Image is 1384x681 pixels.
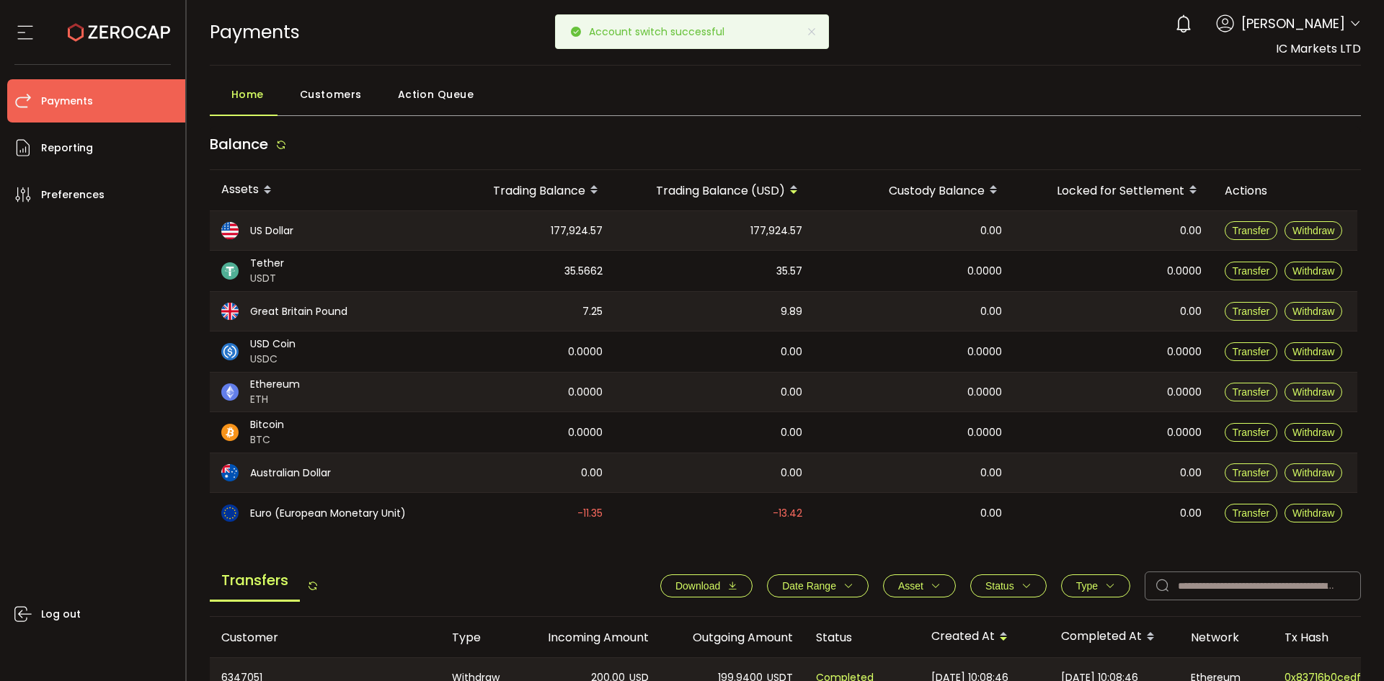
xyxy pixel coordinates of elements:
span: Payments [210,19,300,45]
span: 0.0000 [1167,424,1202,441]
button: Withdraw [1285,342,1342,361]
span: 0.00 [581,465,603,481]
span: Ethereum [250,377,300,392]
div: Incoming Amount [516,629,660,646]
button: Transfer [1225,504,1278,522]
span: ETH [250,392,300,407]
button: Date Range [767,574,869,597]
span: 177,924.57 [551,223,603,239]
img: aud_portfolio.svg [221,464,239,481]
div: Assets [210,178,433,202]
span: 177,924.57 [750,223,802,239]
span: 0.0000 [967,424,1002,441]
div: Custody Balance [814,178,1013,202]
span: Withdraw [1292,467,1334,479]
span: Balance [210,134,268,154]
span: 0.0000 [568,384,603,401]
span: 0.00 [980,303,1002,320]
img: usd_portfolio.svg [221,222,239,239]
div: Created At [920,625,1050,649]
span: BTC [250,432,284,448]
div: Outgoing Amount [660,629,804,646]
button: Type [1061,574,1130,597]
span: Reporting [41,138,93,159]
span: Transfer [1233,346,1270,357]
img: usdt_portfolio.svg [221,262,239,280]
span: IC Markets LTD [1276,40,1361,57]
img: usdc_portfolio.svg [221,343,239,360]
span: 0.00 [1180,223,1202,239]
span: Log out [41,604,81,625]
span: Transfer [1233,386,1270,398]
div: Completed At [1050,625,1179,649]
span: 35.5662 [564,263,603,280]
div: Status [804,629,920,646]
span: USDC [250,352,296,367]
div: Network [1179,629,1273,646]
span: 9.89 [781,303,802,320]
span: 0.0000 [1167,384,1202,401]
span: Action Queue [398,80,474,109]
button: Asset [883,574,956,597]
span: Transfer [1233,225,1270,236]
span: -11.35 [577,505,603,522]
span: 0.00 [980,223,1002,239]
button: Download [660,574,753,597]
span: Withdraw [1292,507,1334,519]
button: Withdraw [1285,423,1342,442]
span: 0.0000 [568,424,603,441]
button: Withdraw [1285,221,1342,240]
span: Euro (European Monetary Unit) [250,506,406,521]
span: USDT [250,271,284,286]
div: Trading Balance (USD) [614,178,814,202]
span: Transfer [1233,265,1270,277]
span: Withdraw [1292,306,1334,317]
span: Transfer [1233,507,1270,519]
span: Tether [250,256,284,271]
span: Withdraw [1292,265,1334,277]
iframe: Chat Widget [1216,525,1384,681]
span: Transfer [1233,427,1270,438]
span: 0.00 [1180,303,1202,320]
div: Actions [1213,182,1357,199]
div: Trading Balance [433,178,614,202]
span: 0.0000 [1167,263,1202,280]
span: Asset [898,580,923,592]
button: Transfer [1225,383,1278,401]
button: Transfer [1225,342,1278,361]
div: Customer [210,629,440,646]
span: Bitcoin [250,417,284,432]
span: 0.00 [980,465,1002,481]
button: Transfer [1225,262,1278,280]
span: US Dollar [250,223,293,239]
span: Payments [41,91,93,112]
img: btc_portfolio.svg [221,424,239,441]
img: gbp_portfolio.svg [221,303,239,320]
span: 0.00 [980,505,1002,522]
img: eth_portfolio.svg [221,383,239,401]
span: 0.0000 [568,344,603,360]
button: Withdraw [1285,383,1342,401]
button: Withdraw [1285,504,1342,522]
span: 7.25 [582,303,603,320]
span: 0.00 [781,384,802,401]
span: Home [231,80,264,109]
span: Withdraw [1292,346,1334,357]
span: 0.0000 [967,344,1002,360]
span: 0.0000 [967,263,1002,280]
span: Australian Dollar [250,466,331,481]
span: Preferences [41,184,105,205]
span: Transfers [210,561,300,602]
span: Withdraw [1292,386,1334,398]
span: 0.00 [781,465,802,481]
button: Withdraw [1285,302,1342,321]
span: Withdraw [1292,427,1334,438]
span: Transfer [1233,467,1270,479]
span: Customers [300,80,362,109]
button: Transfer [1225,221,1278,240]
span: 0.0000 [1167,344,1202,360]
span: Great Britain Pound [250,304,347,319]
span: 0.00 [781,424,802,441]
div: Locked for Settlement [1013,178,1213,202]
